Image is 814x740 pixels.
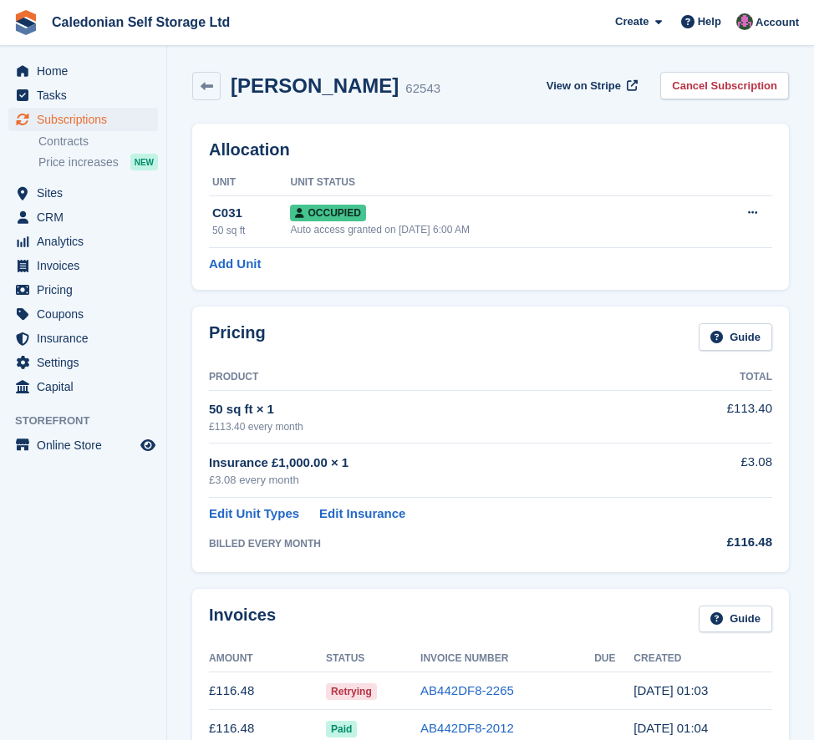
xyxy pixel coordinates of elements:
a: menu [8,230,158,253]
td: £3.08 [667,443,772,498]
a: menu [8,351,158,374]
a: menu [8,375,158,398]
th: Unit [209,170,290,196]
th: Status [326,646,420,672]
a: Caledonian Self Storage Ltd [45,8,237,36]
a: menu [8,327,158,350]
h2: [PERSON_NAME] [231,74,399,97]
th: Due [594,646,633,672]
img: stora-icon-8386f47178a22dfd0bd8f6a31ec36ba5ce8667c1dd55bd0f319d3a0aa187defe.svg [13,10,38,35]
th: Invoice Number [420,646,594,672]
div: £3.08 every month [209,472,667,489]
div: £116.48 [667,533,772,552]
img: Lois Holling [736,13,753,30]
div: 50 sq ft × 1 [209,400,667,419]
h2: Invoices [209,606,276,633]
th: Unit Status [290,170,693,196]
a: menu [8,181,158,205]
a: menu [8,278,158,302]
div: C031 [212,204,290,223]
time: 2025-08-23 00:03:14 UTC [633,683,708,697]
td: £113.40 [667,390,772,443]
a: Cancel Subscription [660,72,789,99]
a: menu [8,302,158,326]
th: Total [667,364,772,391]
a: Edit Unit Types [209,504,299,524]
span: Account [755,14,799,31]
div: BILLED EVERY MONTH [209,536,667,551]
span: Paid [326,721,357,737]
span: Subscriptions [37,108,137,131]
span: Occupied [290,205,365,221]
a: AB442DF8-2265 [420,683,514,697]
a: Guide [699,606,772,633]
a: Edit Insurance [319,504,405,524]
a: Add Unit [209,255,261,274]
th: Created [633,646,772,672]
a: menu [8,108,158,131]
th: Amount [209,646,326,672]
span: Capital [37,375,137,398]
span: Insurance [37,327,137,350]
td: £116.48 [209,672,326,710]
span: Create [615,13,649,30]
a: Contracts [38,134,158,150]
span: Help [698,13,721,30]
span: View on Stripe [547,78,621,94]
time: 2025-07-23 00:04:18 UTC [633,721,708,735]
a: Preview store [138,435,158,455]
a: Guide [699,323,772,351]
div: Insurance £1,000.00 × 1 [209,454,667,473]
span: Invoices [37,254,137,277]
a: View on Stripe [540,72,641,99]
a: menu [8,84,158,107]
div: NEW [130,154,158,170]
div: 62543 [405,79,440,99]
span: Price increases [38,155,119,170]
a: menu [8,59,158,83]
span: Storefront [15,413,166,429]
a: menu [8,254,158,277]
h2: Pricing [209,323,266,351]
div: 50 sq ft [212,223,290,238]
h2: Allocation [209,140,772,160]
a: menu [8,205,158,229]
span: Home [37,59,137,83]
span: Settings [37,351,137,374]
a: AB442DF8-2012 [420,721,514,735]
div: Auto access granted on [DATE] 6:00 AM [290,222,693,237]
span: Tasks [37,84,137,107]
div: £113.40 every month [209,419,667,434]
span: Analytics [37,230,137,253]
a: menu [8,433,158,457]
span: Sites [37,181,137,205]
span: Coupons [37,302,137,326]
a: Price increases NEW [38,153,158,171]
span: Pricing [37,278,137,302]
span: Online Store [37,433,137,457]
th: Product [209,364,667,391]
span: Retrying [326,683,377,700]
span: CRM [37,205,137,229]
